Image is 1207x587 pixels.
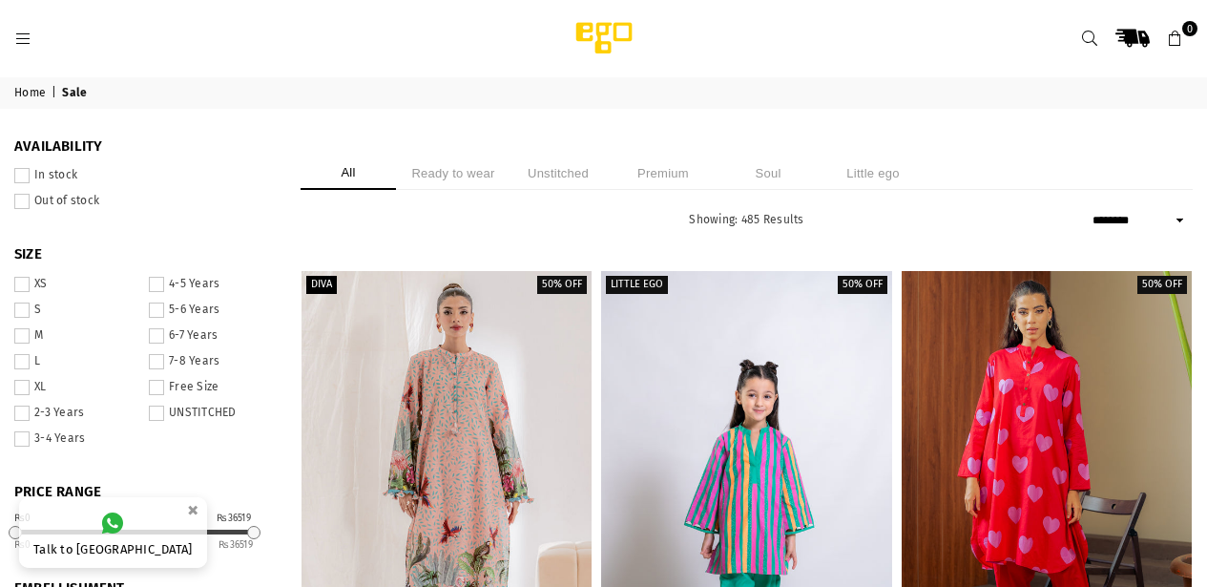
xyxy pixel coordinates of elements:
[406,157,501,190] li: Ready to wear
[19,497,207,568] a: Talk to [GEOGRAPHIC_DATA]
[14,406,137,421] label: 2-3 Years
[149,303,272,318] label: 5-6 Years
[219,539,253,551] ins: 36519
[1137,276,1187,294] label: 50% off
[510,157,606,190] li: Unstitched
[14,303,137,318] label: S
[14,137,272,157] span: Availability
[14,194,272,209] label: Out of stock
[62,86,90,101] span: Sale
[14,168,272,183] label: In stock
[301,157,396,190] li: All
[14,277,137,292] label: XS
[615,157,711,190] li: Premium
[181,494,204,526] button: ×
[14,483,272,502] span: PRICE RANGE
[14,86,49,101] a: Home
[149,354,272,369] label: 7-8 Years
[52,86,59,101] span: |
[537,276,587,294] label: 50% off
[14,431,137,447] label: 3-4 Years
[306,276,337,294] label: Diva
[149,380,272,395] label: Free Size
[825,157,921,190] li: Little ego
[14,380,137,395] label: XL
[149,277,272,292] label: 4-5 Years
[606,276,668,294] label: Little EGO
[838,276,887,294] label: 50% off
[689,213,803,226] span: Showing: 485 Results
[14,354,137,369] label: L
[1072,21,1107,55] a: Search
[14,539,31,551] ins: 0
[523,19,685,57] img: Ego
[149,328,272,344] label: 6-7 Years
[720,157,816,190] li: Soul
[1182,21,1197,36] span: 0
[14,245,272,264] span: SIZE
[1158,21,1193,55] a: 0
[6,31,40,45] a: Menu
[14,328,137,344] label: M
[14,514,31,523] div: ₨0
[149,406,272,421] label: UNSTITCHED
[217,514,251,523] div: ₨36519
